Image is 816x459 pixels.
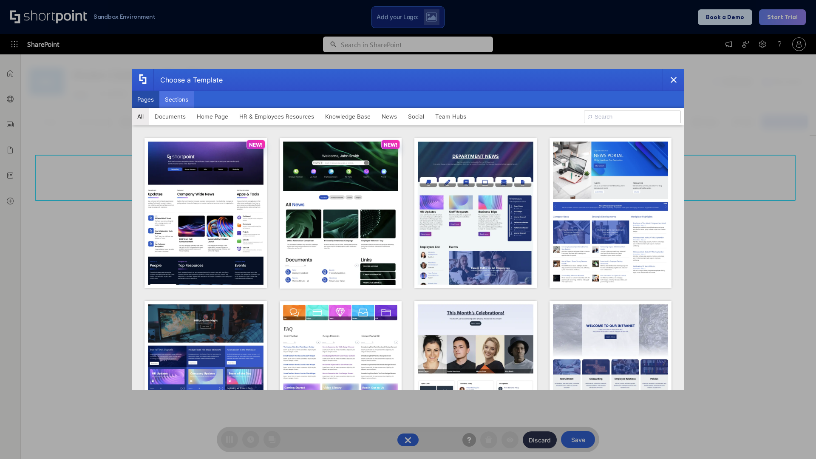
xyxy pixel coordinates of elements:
button: Documents [149,108,191,125]
button: Sections [159,91,194,108]
button: HR & Employees Resources [234,108,320,125]
div: template selector [132,69,684,390]
button: Knowledge Base [320,108,376,125]
button: Home Page [191,108,234,125]
button: Pages [132,91,159,108]
button: Team Hubs [430,108,472,125]
div: Choose a Template [153,69,223,91]
button: Social [402,108,430,125]
p: NEW! [384,142,397,148]
input: Search [584,110,681,123]
button: All [132,108,149,125]
button: News [376,108,402,125]
iframe: Chat Widget [773,418,816,459]
p: NEW! [249,142,263,148]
